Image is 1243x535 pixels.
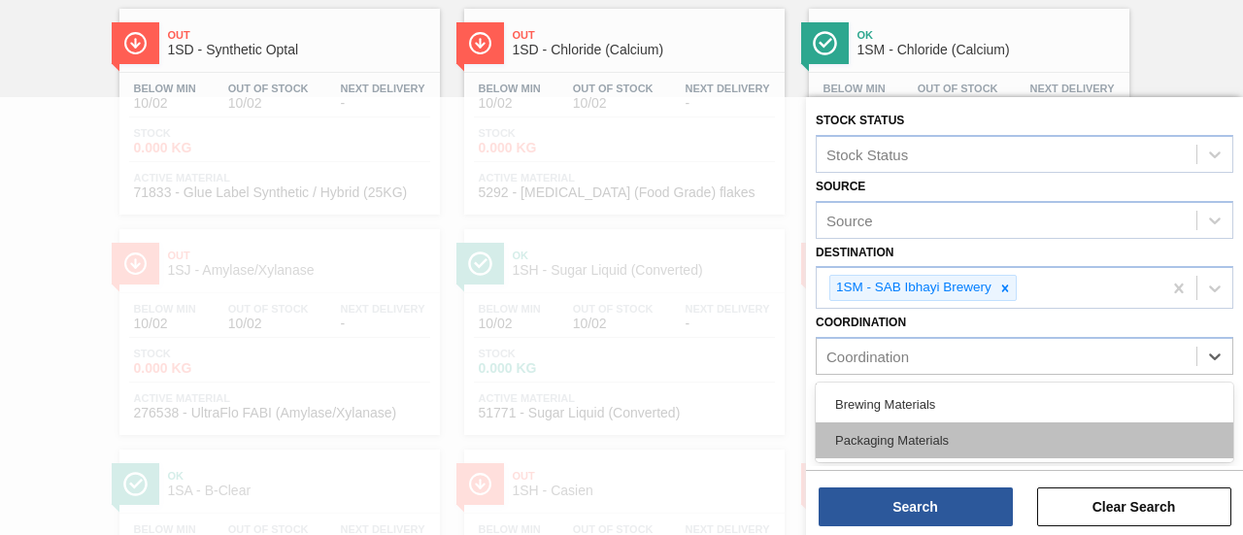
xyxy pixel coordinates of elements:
div: Stock Status [826,146,908,162]
label: Stock Status [816,114,904,127]
span: 10/02 [823,96,886,111]
span: - [1030,96,1115,111]
span: Out Of Stock [918,83,998,94]
span: Next Delivery [686,83,770,94]
span: Ok [857,29,1120,41]
img: Ícone [123,31,148,55]
img: Ícone [468,31,492,55]
span: 10/02 [573,96,654,111]
div: Source [826,212,873,228]
span: 10/02 [479,96,541,111]
div: Brewing Materials [816,386,1233,422]
span: Out Of Stock [228,83,309,94]
img: Ícone [813,31,837,55]
span: - [341,96,425,111]
span: 10/02 [134,96,196,111]
label: Source [816,180,865,193]
span: 10/02 [228,96,309,111]
label: Material Group [816,382,921,395]
span: 1SD - Chloride (Calcium) [513,43,775,57]
div: Packaging Materials [816,422,1233,458]
span: Next Delivery [1030,83,1115,94]
span: Below Min [479,83,541,94]
span: Next Delivery [341,83,425,94]
span: Below Min [823,83,886,94]
span: Below Min [134,83,196,94]
span: - [686,96,770,111]
span: Out [168,29,430,41]
span: Out Of Stock [573,83,654,94]
span: Out [513,29,775,41]
span: 10/02 [918,96,998,111]
div: Coordination [826,349,909,365]
label: Destination [816,246,893,259]
span: 1SM - Chloride (Calcium) [857,43,1120,57]
label: Coordination [816,316,906,329]
span: 1SD - Synthetic Optal [168,43,430,57]
div: 1SM - SAB Ibhayi Brewery [830,276,994,300]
